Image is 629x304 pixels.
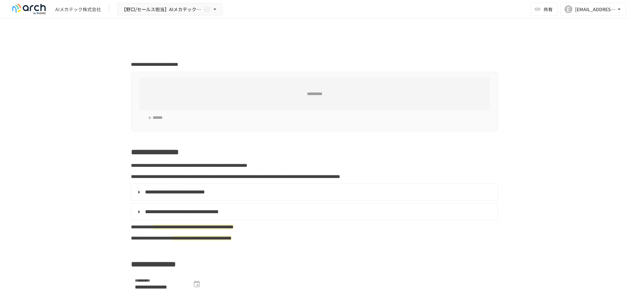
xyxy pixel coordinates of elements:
[117,3,222,16] button: 【野口/セールス担当】AIメカテック株式会社様_初期設定サポート
[8,4,50,14] img: logo-default@2x-9cf2c760.svg
[543,6,553,13] span: 共有
[561,3,626,16] button: E[EMAIL_ADDRESS][DOMAIN_NAME]
[121,5,202,13] span: 【野口/セールス担当】AIメカテック株式会社様_初期設定サポート
[575,5,616,13] div: [EMAIL_ADDRESS][DOMAIN_NAME]
[565,5,572,13] div: E
[530,3,558,16] button: 共有
[55,6,101,13] div: AIメカテック株式会社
